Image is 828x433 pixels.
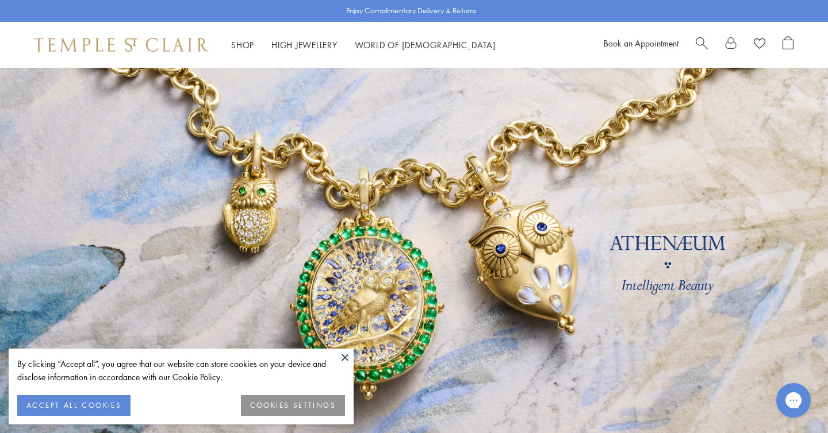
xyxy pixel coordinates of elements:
button: COOKIES SETTINGS [241,395,345,416]
a: View Wishlist [754,36,765,53]
a: High JewelleryHigh Jewellery [271,39,338,51]
img: Temple St. Clair [34,38,208,52]
a: Book an Appointment [604,37,678,49]
iframe: Gorgias live chat messenger [770,379,816,422]
div: By clicking “Accept all”, you agree that our website can store cookies on your device and disclos... [17,357,345,384]
a: World of [DEMOGRAPHIC_DATA]World of [DEMOGRAPHIC_DATA] [355,39,496,51]
p: Enjoy Complimentary Delivery & Returns [346,5,477,17]
a: Open Shopping Bag [783,36,793,53]
a: ShopShop [231,39,254,51]
button: ACCEPT ALL COOKIES [17,395,131,416]
nav: Main navigation [231,38,496,52]
a: Search [696,36,708,53]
